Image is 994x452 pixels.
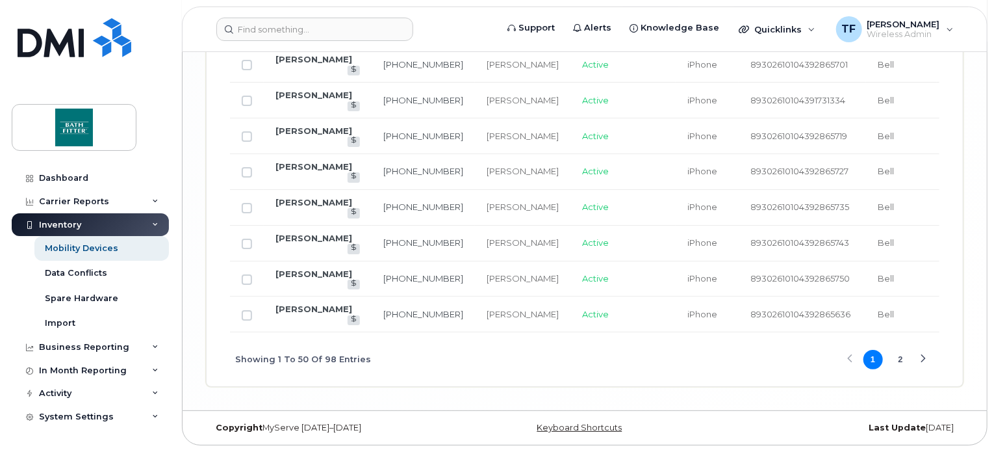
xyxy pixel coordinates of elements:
a: [PERSON_NAME] [275,161,352,172]
span: 89302610104392865636 [750,309,850,319]
div: [PERSON_NAME] [487,59,559,71]
a: [PHONE_NUMBER] [383,95,463,105]
span: Alerts [584,21,611,34]
span: 89302610104392865735 [750,202,849,212]
strong: Copyright [216,423,262,432]
a: [PHONE_NUMBER] [383,202,463,212]
div: Thomas Fleming [827,16,963,42]
a: View Last Bill [348,101,360,111]
span: 89302610104392865750 [750,273,850,284]
span: Bell [878,273,894,284]
a: [PERSON_NAME] [275,269,352,279]
a: View Last Bill [348,315,360,325]
a: [PERSON_NAME] [275,90,352,100]
div: [PERSON_NAME] [487,165,559,178]
a: [PERSON_NAME] [275,233,352,243]
input: Find something... [216,18,413,41]
a: Knowledge Base [620,15,728,41]
div: MyServe [DATE]–[DATE] [206,423,459,433]
span: Active [582,95,609,105]
a: View Last Bill [348,137,360,146]
span: iPhone [687,309,717,319]
a: View Last Bill [348,208,360,218]
span: [PERSON_NAME] [867,19,940,29]
span: iPhone [687,202,717,212]
button: Next Page [913,350,933,369]
span: Active [582,59,609,70]
a: Support [498,15,564,41]
span: iPhone [687,95,717,105]
span: iPhone [687,237,717,248]
span: Support [518,21,555,34]
span: 89302610104392865701 [750,59,848,70]
div: [PERSON_NAME] [487,237,559,249]
span: Bell [878,95,894,105]
a: Alerts [564,15,620,41]
span: TF [842,21,856,37]
span: Active [582,273,609,284]
a: View Last Bill [348,66,360,75]
div: [PERSON_NAME] [487,273,559,285]
span: Active [582,237,609,248]
div: [PERSON_NAME] [487,308,559,321]
span: Bell [878,237,894,248]
span: 89302610104392865743 [750,237,849,248]
a: View Last Bill [348,172,360,182]
a: View Last Bill [348,244,360,254]
a: [PHONE_NUMBER] [383,309,463,319]
a: Keyboard Shortcuts [537,423,622,432]
span: Quicklinks [754,24,802,34]
div: [DATE] [711,423,963,433]
a: [PHONE_NUMBER] [383,166,463,176]
a: [PERSON_NAME] [275,126,352,136]
span: Bell [878,59,894,70]
div: [PERSON_NAME] [487,94,559,107]
button: Page 2 [891,350,910,369]
span: Bell [878,309,894,319]
span: Bell [878,131,894,141]
span: Active [582,309,609,319]
a: [PHONE_NUMBER] [383,237,463,248]
span: iPhone [687,131,717,141]
span: 89302610104392865719 [750,131,847,141]
a: [PERSON_NAME] [275,197,352,207]
a: [PERSON_NAME] [275,304,352,314]
div: Quicklinks [730,16,824,42]
div: [PERSON_NAME] [487,130,559,142]
a: [PHONE_NUMBER] [383,59,463,70]
span: Showing 1 To 50 Of 98 Entries [235,350,371,369]
span: Wireless Admin [867,29,940,40]
div: [PERSON_NAME] [487,201,559,213]
a: [PERSON_NAME] [275,54,352,64]
span: Active [582,166,609,176]
span: Bell [878,202,894,212]
span: iPhone [687,273,717,284]
span: iPhone [687,166,717,176]
a: View Last Bill [348,280,360,289]
span: Bell [878,166,894,176]
button: Page 1 [863,350,883,369]
span: Knowledge Base [641,21,719,34]
span: Active [582,131,609,141]
a: [PHONE_NUMBER] [383,273,463,284]
span: iPhone [687,59,717,70]
span: 89302610104391731334 [750,95,845,105]
strong: Last Update [869,423,926,432]
span: Active [582,202,609,212]
span: 89302610104392865727 [750,166,848,176]
a: [PHONE_NUMBER] [383,131,463,141]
